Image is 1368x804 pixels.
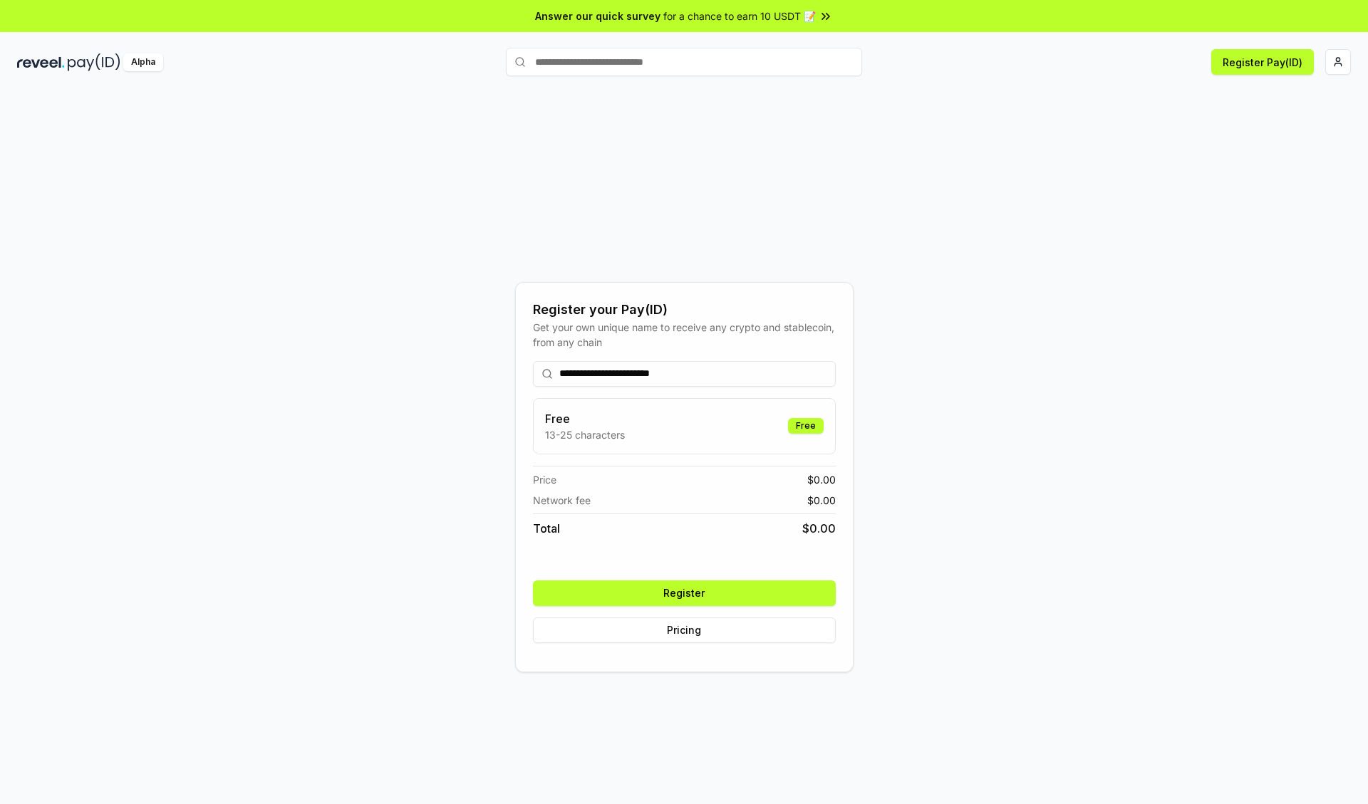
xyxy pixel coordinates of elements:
[663,9,816,24] span: for a chance to earn 10 USDT 📝
[545,427,625,442] p: 13-25 characters
[807,472,836,487] span: $ 0.00
[533,520,560,537] span: Total
[533,320,836,350] div: Get your own unique name to receive any crypto and stablecoin, from any chain
[17,53,65,71] img: reveel_dark
[68,53,120,71] img: pay_id
[123,53,163,71] div: Alpha
[1211,49,1314,75] button: Register Pay(ID)
[533,300,836,320] div: Register your Pay(ID)
[535,9,660,24] span: Answer our quick survey
[807,493,836,508] span: $ 0.00
[545,410,625,427] h3: Free
[533,580,836,606] button: Register
[802,520,836,537] span: $ 0.00
[788,418,824,434] div: Free
[533,617,836,643] button: Pricing
[533,493,591,508] span: Network fee
[533,472,556,487] span: Price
